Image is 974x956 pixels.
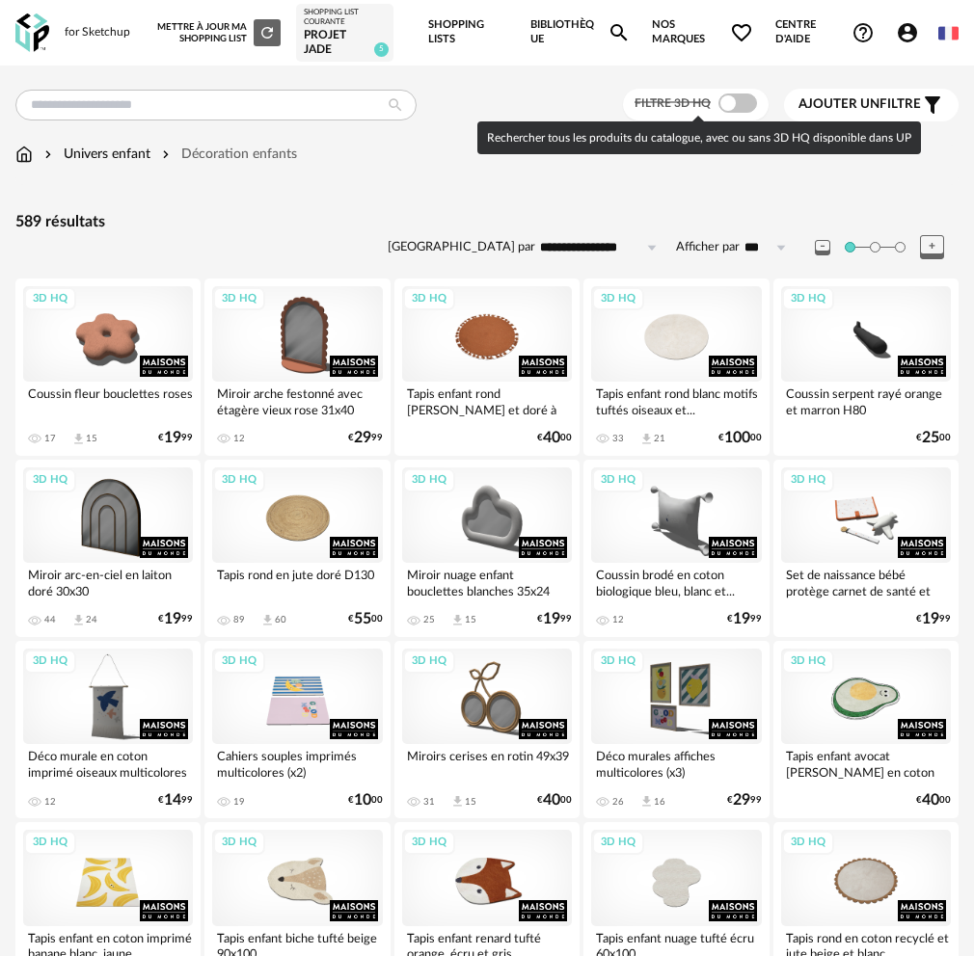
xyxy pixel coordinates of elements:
span: 14 [164,794,181,807]
img: svg+xml;base64,PHN2ZyB3aWR0aD0iMTYiIGhlaWdodD0iMTciIHZpZXdCb3g9IjAgMCAxNiAxNyIgZmlsbD0ibm9uZSIgeG... [15,145,33,164]
div: Coussin serpent rayé orange et marron H80 [781,382,951,420]
div: € 00 [348,613,383,625]
a: 3D HQ Déco murale en coton imprimé oiseaux multicolores 28x46 12 €1499 [15,641,201,818]
a: 3D HQ Tapis enfant rond blanc motifs tuftés oiseaux et... 33 Download icon 21 €10000 [583,279,769,456]
span: Magnify icon [608,21,631,44]
div: 3D HQ [24,468,76,492]
div: € 99 [727,794,762,807]
div: 3D HQ [782,831,834,855]
div: Miroir arche festonné avec étagère vieux rose 31x40 [212,382,382,420]
div: 3D HQ [592,468,644,492]
span: Download icon [71,613,86,627]
div: for Sketchup [65,25,130,40]
a: 3D HQ Déco murales affiches multicolores (x3) 26 Download icon 16 €2999 [583,641,769,818]
div: 3D HQ [403,287,455,311]
div: € 99 [348,432,383,444]
div: 3D HQ [403,650,455,674]
div: 15 [86,433,97,444]
span: 29 [733,794,750,807]
div: € 99 [158,794,193,807]
div: € 00 [916,432,951,444]
span: 10 [354,794,371,807]
div: € 99 [727,613,762,625]
span: Centre d'aideHelp Circle Outline icon [775,18,875,46]
span: 55 [354,613,371,625]
div: € 00 [916,794,951,807]
div: 12 [44,796,56,808]
div: Miroir nuage enfant bouclettes blanches 35x24 [402,563,572,601]
div: Coussin fleur bouclettes roses [23,382,193,420]
a: 3D HQ Miroirs cerises en rotin 49x39 31 Download icon 15 €4000 [394,641,580,818]
div: 3D HQ [213,831,265,855]
div: € 99 [537,613,572,625]
div: 3D HQ [592,831,644,855]
span: filtre [798,96,921,113]
div: 12 [233,433,245,444]
a: Shopping List courante Projet Jade 5 [304,8,387,58]
div: 26 [612,796,624,808]
span: Account Circle icon [896,21,919,44]
div: 3D HQ [24,831,76,855]
button: Ajouter unfiltre Filter icon [784,89,959,121]
div: € 99 [916,613,951,625]
img: OXP [15,13,49,53]
span: Download icon [639,794,654,809]
div: Cahiers souples imprimés multicolores (x2) [212,744,382,783]
a: 3D HQ Miroir arc-en-ciel en laiton doré 30x30 44 Download icon 24 €1999 [15,460,201,637]
div: Shopping List courante [304,8,387,28]
a: 3D HQ Miroir arche festonné avec étagère vieux rose 31x40 12 €2999 [204,279,390,456]
span: 19 [164,613,181,625]
span: Download icon [639,432,654,446]
div: 3D HQ [24,650,76,674]
a: 3D HQ Tapis enfant avocat [PERSON_NAME] en coton recyclé 92x116 €4000 [773,641,959,818]
img: svg+xml;base64,PHN2ZyB3aWR0aD0iMTYiIGhlaWdodD0iMTYiIHZpZXdCb3g9IjAgMCAxNiAxNiIgZmlsbD0ibm9uZSIgeG... [41,145,56,164]
span: Download icon [450,794,465,809]
div: 12 [612,614,624,625]
a: 3D HQ Set de naissance bébé protège carnet de santé et hochet €1999 [773,460,959,637]
a: 3D HQ Cahiers souples imprimés multicolores (x2) 19 €1000 [204,641,390,818]
label: [GEOGRAPHIC_DATA] par [388,239,535,255]
img: fr [938,23,959,43]
div: 589 résultats [15,212,959,232]
a: 3D HQ Tapis rond en jute doré D130 89 Download icon 60 €5500 [204,460,390,637]
div: 17 [44,433,56,444]
span: 40 [543,794,560,807]
div: Tapis rond en jute doré D130 [212,563,382,601]
a: 3D HQ Tapis enfant rond [PERSON_NAME] et doré à pompons D110 €4000 [394,279,580,456]
span: Filtre 3D HQ [635,97,711,109]
span: 19 [164,432,181,444]
div: 21 [654,433,665,444]
div: 31 [423,796,435,808]
div: 3D HQ [782,287,834,311]
span: 25 [922,432,939,444]
div: 24 [86,614,97,625]
div: 3D HQ [403,468,455,492]
div: Projet Jade [304,28,387,58]
div: 15 [465,796,476,808]
span: 19 [733,613,750,625]
span: 40 [543,432,560,444]
div: Miroir arc-en-ciel en laiton doré 30x30 [23,563,193,601]
div: 89 [233,614,245,625]
span: Ajouter un [798,97,879,111]
div: 3D HQ [782,468,834,492]
div: Déco murales affiches multicolores (x3) [591,744,761,783]
span: Refresh icon [258,27,276,37]
a: 3D HQ Coussin serpent rayé orange et marron H80 €2500 [773,279,959,456]
a: 3D HQ Coussin fleur bouclettes roses 17 Download icon 15 €1999 [15,279,201,456]
label: Afficher par [676,239,740,255]
div: € 00 [537,432,572,444]
div: Tapis enfant rond blanc motifs tuftés oiseaux et... [591,382,761,420]
div: 3D HQ [592,287,644,311]
div: 33 [612,433,624,444]
div: Tapis enfant rond [PERSON_NAME] et doré à pompons D110 [402,382,572,420]
span: Account Circle icon [896,21,928,44]
span: Filter icon [921,93,944,117]
div: 3D HQ [213,650,265,674]
div: Univers enfant [41,145,150,164]
div: € 99 [158,432,193,444]
span: 19 [922,613,939,625]
a: 3D HQ Miroir nuage enfant bouclettes blanches 35x24 25 Download icon 15 €1999 [394,460,580,637]
div: € 99 [158,613,193,625]
span: 19 [543,613,560,625]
